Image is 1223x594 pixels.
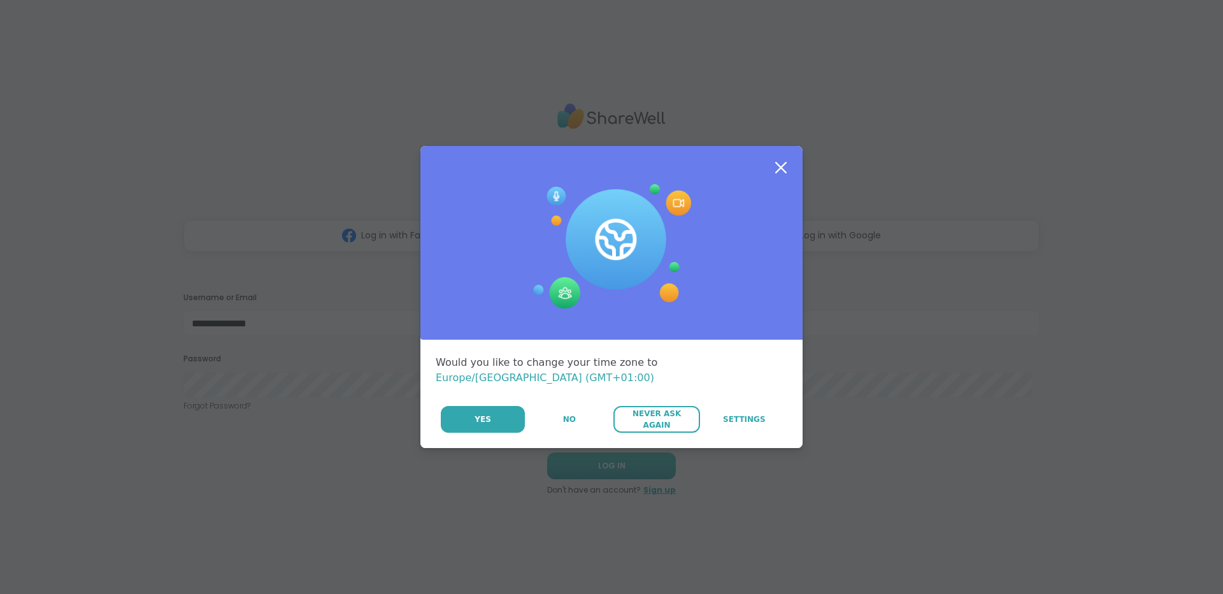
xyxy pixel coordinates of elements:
[563,414,576,425] span: No
[723,414,766,425] span: Settings
[436,372,654,384] span: Europe/[GEOGRAPHIC_DATA] (GMT+01:00)
[526,406,612,433] button: No
[620,408,693,431] span: Never Ask Again
[436,355,787,386] div: Would you like to change your time zone to
[613,406,699,433] button: Never Ask Again
[532,184,691,309] img: Session Experience
[441,406,525,433] button: Yes
[701,406,787,433] a: Settings
[475,414,491,425] span: Yes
